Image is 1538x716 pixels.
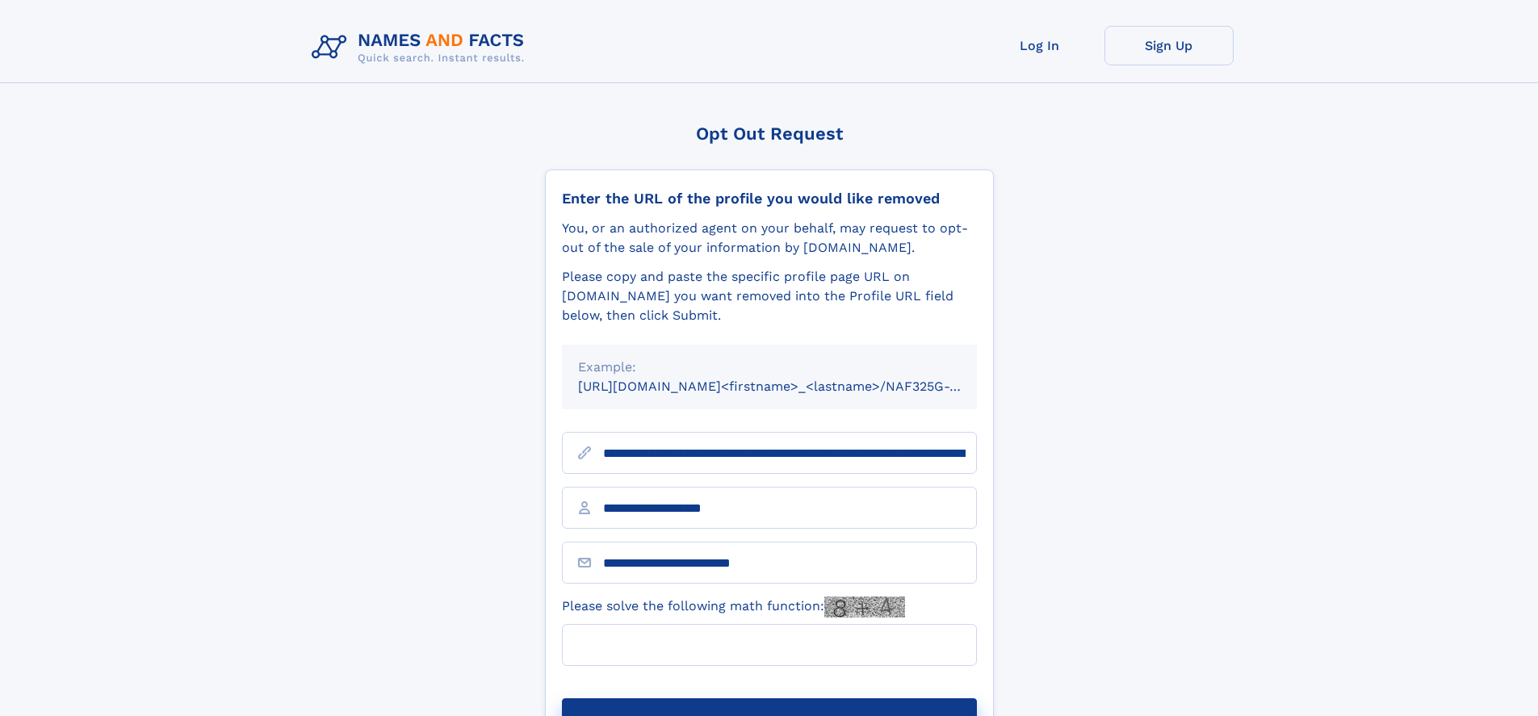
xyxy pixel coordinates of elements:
div: Enter the URL of the profile you would like removed [562,190,977,207]
div: Opt Out Request [545,124,994,144]
img: Logo Names and Facts [305,26,538,69]
label: Please solve the following math function: [562,597,905,618]
a: Sign Up [1104,26,1234,65]
div: You, or an authorized agent on your behalf, may request to opt-out of the sale of your informatio... [562,219,977,258]
div: Please copy and paste the specific profile page URL on [DOMAIN_NAME] you want removed into the Pr... [562,267,977,325]
a: Log In [975,26,1104,65]
small: [URL][DOMAIN_NAME]<firstname>_<lastname>/NAF325G-xxxxxxxx [578,379,1008,394]
div: Example: [578,358,961,377]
